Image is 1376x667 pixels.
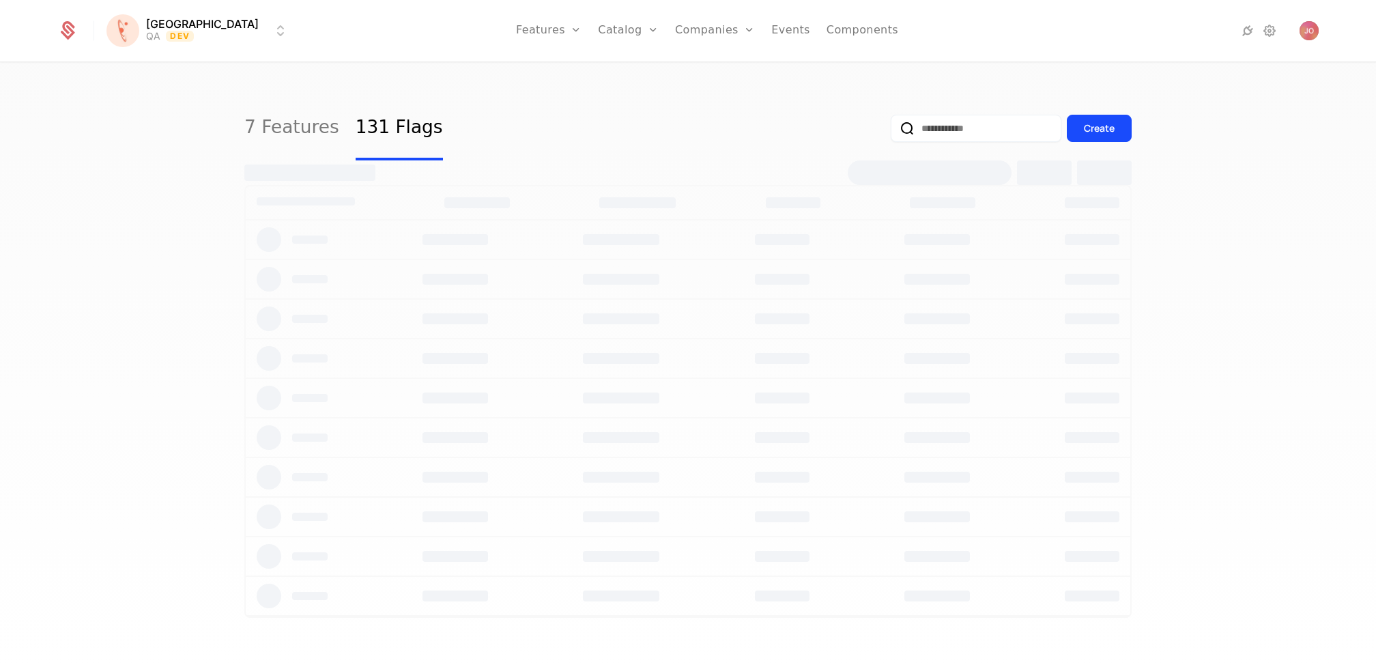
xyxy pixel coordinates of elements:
button: Create [1067,115,1132,142]
a: Settings [1261,23,1278,39]
span: [GEOGRAPHIC_DATA] [146,18,259,29]
a: 7 Features [244,96,339,160]
span: Dev [166,31,194,42]
a: Integrations [1239,23,1256,39]
button: Open user button [1300,21,1319,40]
button: Select environment [111,16,289,46]
a: 131 Flags [356,96,443,160]
img: Florence [106,14,139,47]
div: Create [1084,122,1115,135]
img: Jelena Obradovic [1300,21,1319,40]
div: QA [146,29,160,43]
